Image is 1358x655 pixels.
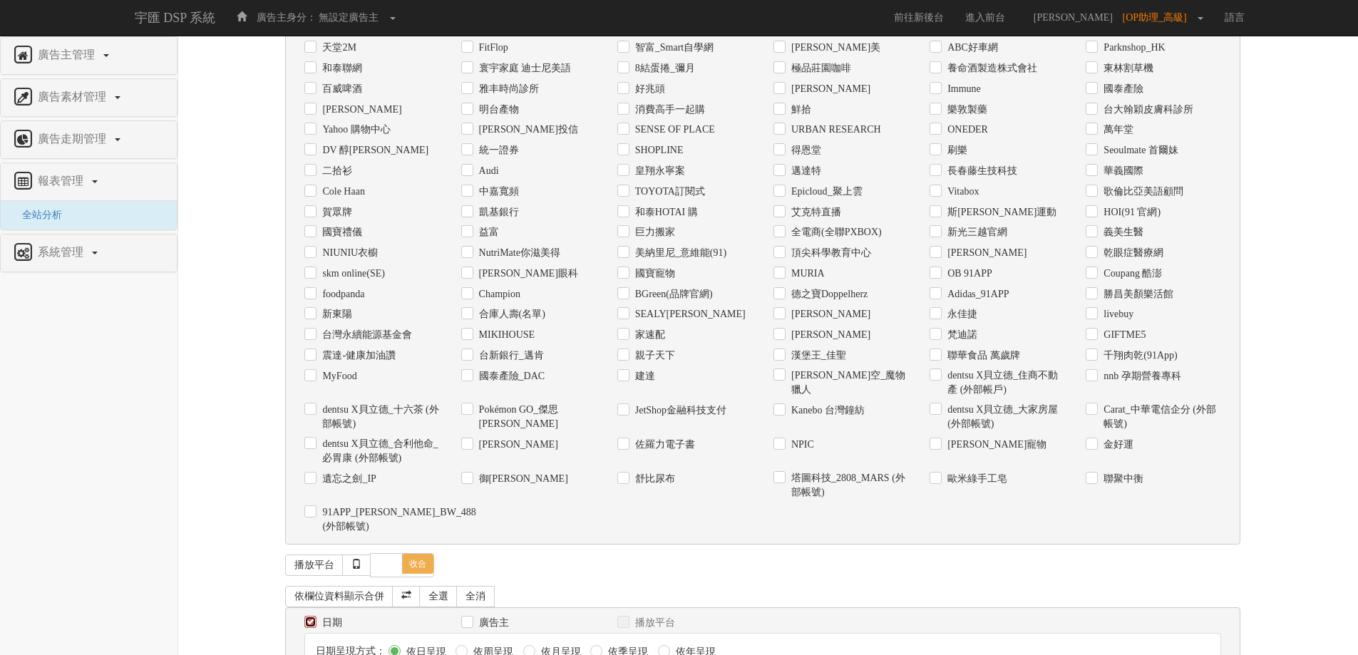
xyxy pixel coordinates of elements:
label: ABC好車網 [944,41,998,55]
label: 養命酒製造株式會社 [944,61,1037,76]
label: 二拾衫 [319,164,352,178]
a: 報表管理 [11,170,166,193]
label: TOYOTA訂閱式 [632,185,705,199]
label: 金好運 [1100,438,1133,452]
label: 新東陽 [319,307,352,321]
label: 斯[PERSON_NAME]運動 [944,205,1056,220]
label: 播放平台 [632,616,675,630]
span: 收合 [402,554,433,574]
label: 雅丰時尚診所 [475,82,539,96]
span: 報表管理 [34,175,91,187]
label: 漢堡王_佳聖 [788,349,846,363]
label: 好兆頭 [632,82,665,96]
label: 極品莊園咖啡 [788,61,851,76]
label: [PERSON_NAME] [788,328,870,342]
label: 聯華食品 萬歲牌 [944,349,1020,363]
label: 歌倫比亞美語顧問 [1100,185,1183,199]
label: 乾眼症醫療網 [1100,246,1163,260]
label: [PERSON_NAME] [944,246,1027,260]
span: 廣告走期管理 [34,133,113,145]
label: [PERSON_NAME]寵物 [944,438,1046,452]
label: FitFlop [475,41,508,55]
label: Carat_中華電信企分 (外部帳號) [1100,403,1220,431]
label: Seoulmate 首爾妹 [1100,143,1178,158]
label: Adidas_91APP [944,287,1009,301]
label: dentsu X貝立德_合利他命_必胃康 (外部帳號) [319,437,439,465]
label: 國泰產險_DAC [475,369,545,383]
label: 統一證券 [475,143,519,158]
label: [PERSON_NAME] [788,307,870,321]
label: 親子天下 [632,349,675,363]
label: 梵迪諾 [944,328,977,342]
label: 永佳捷 [944,307,977,321]
label: 美納里尼_意維能(91) [632,246,726,260]
label: 邁達特 [788,164,821,178]
label: 舒比尿布 [632,472,675,486]
label: ONEDER [944,123,988,137]
span: 廣告主身分： [257,12,317,23]
label: NIUNIU衣櫥 [319,246,378,260]
label: dentsu X貝立德_十六茶 (外部帳號) [319,403,439,431]
label: [PERSON_NAME] [475,438,558,452]
label: 德之寶Doppelherz [788,287,868,301]
a: 系統管理 [11,242,166,264]
label: 巨力搬家 [632,225,675,239]
label: 萬年堂 [1100,123,1133,137]
label: foodpanda [319,287,364,301]
label: Cole Haan [319,185,364,199]
label: 和泰HOTAI 購 [632,205,698,220]
label: 國泰產險 [1100,82,1143,96]
span: 廣告主管理 [34,48,102,61]
span: 系統管理 [34,246,91,258]
label: 和泰聯網 [319,61,362,76]
label: Champion [475,287,520,301]
label: MIKIHOUSE [475,328,535,342]
label: MyFood [319,369,356,383]
label: 義美生醫 [1100,225,1143,239]
label: skm online(SE) [319,267,385,281]
label: 樂敦製藥 [944,103,987,117]
label: 智富_Smart自學網 [632,41,714,55]
label: [PERSON_NAME] [319,103,401,117]
label: 歐米綠手工皂 [944,472,1007,486]
label: 得恩堂 [788,143,821,158]
label: 益富 [475,225,499,239]
label: 合庫人壽(名單) [475,307,545,321]
label: dentsu X貝立德_大家房屋 (外部帳號) [944,403,1064,431]
label: dentsu X貝立德_住商不動產 (外部帳戶) [944,368,1064,397]
label: 佐羅力電子書 [632,438,695,452]
label: 千翔肉乾(91App) [1100,349,1177,363]
label: [PERSON_NAME]眼科 [475,267,578,281]
a: 廣告主管理 [11,44,166,67]
label: 震達-健康加油讚 [319,349,396,363]
a: 全站分析 [11,210,62,220]
label: 塔圖科技_2808_MARS (外部帳號) [788,471,908,500]
label: nnb 孕期營養專科 [1100,369,1181,383]
label: 寰宇家庭 迪士尼美語 [475,61,572,76]
label: livebuy [1100,307,1133,321]
label: [PERSON_NAME]美 [788,41,880,55]
label: MURIA [788,267,825,281]
label: 賀眾牌 [319,205,352,220]
label: 勝昌美顏樂活館 [1100,287,1173,301]
span: [PERSON_NAME] [1027,12,1120,23]
label: 遺忘之劍_IP [319,472,376,486]
label: 家速配 [632,328,665,342]
label: GIFTME5 [1100,328,1146,342]
span: 無設定廣告主 [319,12,379,23]
a: 全選 [419,586,458,607]
label: 華義國際 [1100,164,1143,178]
label: 台新銀行_邁肯 [475,349,544,363]
label: Coupang 酷澎 [1100,267,1162,281]
label: 台灣永續能源基金會 [319,328,412,342]
a: 廣告走期管理 [11,128,166,151]
label: 東林割草機 [1100,61,1153,76]
a: 全消 [456,586,495,607]
label: SENSE ОF PLACE [632,123,715,137]
label: 台大翰穎皮膚科診所 [1100,103,1193,117]
label: 鮮拾 [788,103,811,117]
label: Pokémon GO_傑思[PERSON_NAME] [475,403,596,431]
label: 廣告主 [475,616,509,630]
span: 廣告素材管理 [34,91,113,103]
